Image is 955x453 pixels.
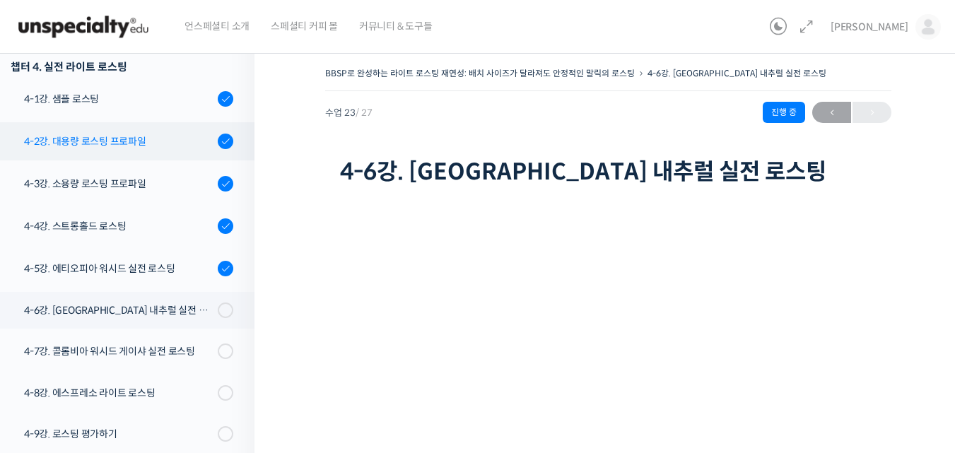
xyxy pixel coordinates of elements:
span: [PERSON_NAME] [831,20,908,33]
span: / 27 [356,107,373,119]
div: 4-9강. 로스팅 평가하기 [24,426,213,442]
a: 홈 [4,336,93,371]
a: BBSP로 완성하는 라이트 로스팅 재연성: 배치 사이즈가 달라져도 안정적인 말릭의 로스팅 [325,68,635,78]
div: 4-3강. 소용량 로스팅 프로파일 [24,176,213,192]
a: ←이전 [812,102,851,123]
div: 4-6강. [GEOGRAPHIC_DATA] 내추럴 실전 로스팅 [24,302,213,318]
div: 4-1강. 샘플 로스팅 [24,91,213,107]
a: 대화 [93,336,182,371]
span: 홈 [45,357,53,368]
div: 챕터 4. 실전 라이트 로스팅 [11,57,233,76]
div: 4-7강. 콜롬비아 워시드 게이샤 실전 로스팅 [24,343,213,359]
div: 진행 중 [763,102,805,123]
span: 수업 23 [325,108,373,117]
a: 설정 [182,336,271,371]
a: 4-6강. [GEOGRAPHIC_DATA] 내추럴 실전 로스팅 [648,68,826,78]
div: 4-2강. 대용량 로스팅 프로파일 [24,134,213,149]
h1: 4-6강. [GEOGRAPHIC_DATA] 내추럴 실전 로스팅 [340,158,877,185]
div: 4-8강. 에스프레소 라이트 로스팅 [24,385,213,401]
span: 설정 [218,357,235,368]
div: 4-4강. 스트롱홀드 로스팅 [24,218,213,234]
div: 4-5강. 에티오피아 워시드 실전 로스팅 [24,261,213,276]
span: ← [812,103,851,122]
span: 대화 [129,358,146,369]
